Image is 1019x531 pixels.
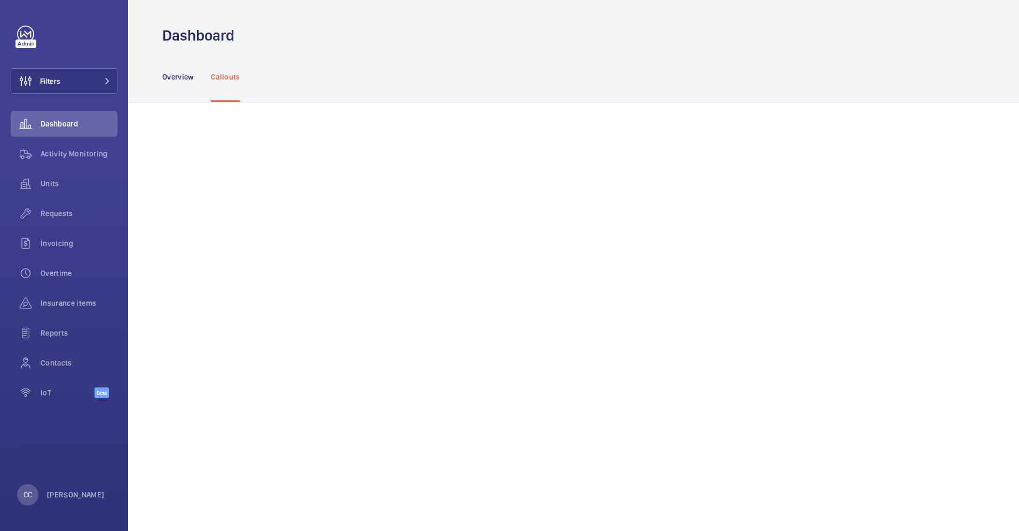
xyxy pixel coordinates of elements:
span: Insurance items [41,298,117,308]
p: Overview [162,72,194,82]
span: Units [41,178,117,189]
p: Callouts [211,72,240,82]
span: Overtime [41,268,117,279]
span: Invoicing [41,238,117,249]
p: [PERSON_NAME] [47,489,105,500]
button: Filters [11,68,117,94]
span: Activity Monitoring [41,148,117,159]
span: Filters [40,76,60,86]
span: Dashboard [41,118,117,129]
span: Reports [41,328,117,338]
h1: Dashboard [162,26,241,45]
span: Requests [41,208,117,219]
span: Beta [94,387,109,398]
span: Contacts [41,358,117,368]
span: IoT [41,387,94,398]
p: CC [23,489,32,500]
